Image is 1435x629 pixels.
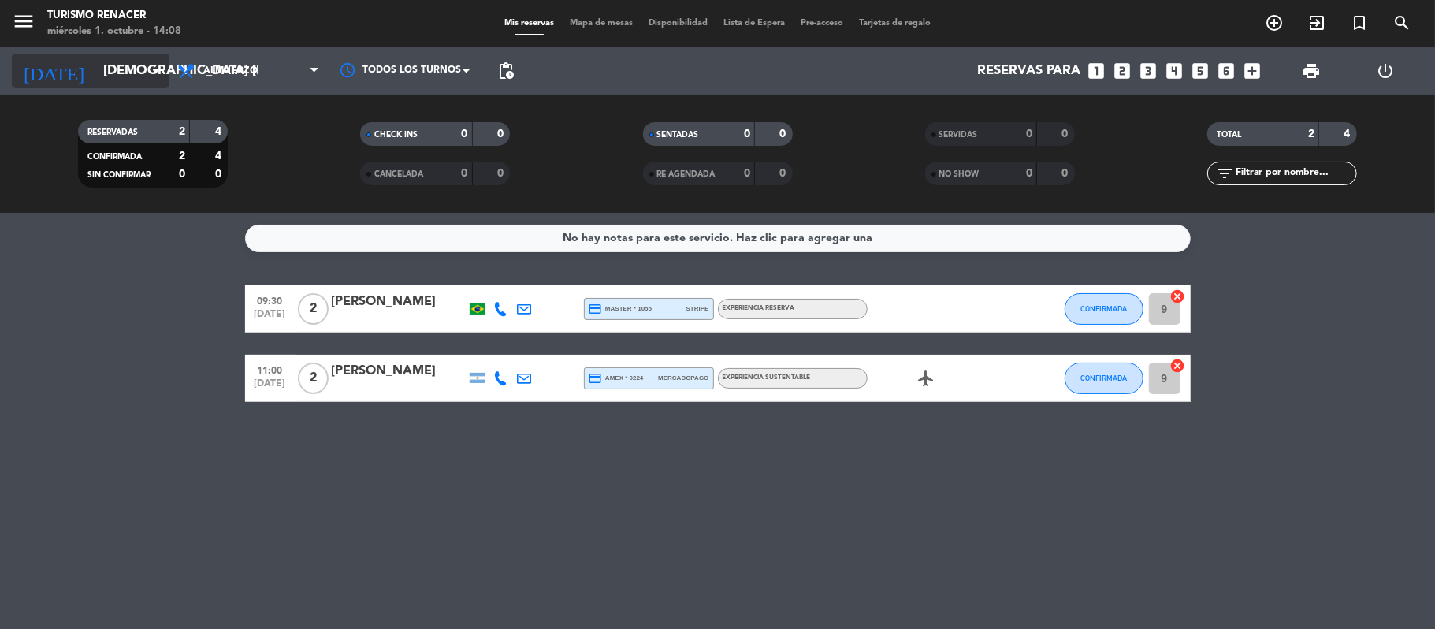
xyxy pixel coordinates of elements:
span: Reservas para [978,64,1081,79]
span: 2 [298,293,329,325]
strong: 0 [744,128,750,140]
button: CONFIRMADA [1065,293,1143,325]
i: exit_to_app [1307,13,1326,32]
div: No hay notas para este servicio. Haz clic para agregar una [563,229,872,248]
i: credit_card [589,371,603,385]
strong: 4 [1344,128,1353,140]
button: menu [12,9,35,39]
i: looks_4 [1165,61,1185,81]
strong: 4 [215,151,225,162]
strong: 2 [179,151,185,162]
strong: 0 [179,169,185,180]
span: SERVIDAS [939,131,978,139]
span: CONFIRMADA [1080,304,1127,313]
div: Turismo Renacer [47,8,181,24]
i: add_box [1243,61,1263,81]
span: EXPERIENCIA SUSTENTABLE [723,374,811,381]
i: looks_6 [1217,61,1237,81]
strong: 0 [497,128,507,140]
i: looks_3 [1139,61,1159,81]
span: pending_actions [496,61,515,80]
i: cancel [1170,358,1186,374]
div: [PERSON_NAME] [332,361,466,381]
span: mercadopago [658,373,708,383]
span: CONFIRMADA [87,153,142,161]
strong: 2 [1308,128,1314,140]
i: power_settings_new [1377,61,1396,80]
span: [DATE] [251,309,290,327]
i: filter_list [1215,164,1234,183]
i: [DATE] [12,54,95,88]
i: looks_two [1113,61,1133,81]
span: print [1302,61,1321,80]
span: CHECK INS [374,131,418,139]
i: add_circle_outline [1265,13,1284,32]
strong: 0 [462,128,468,140]
strong: 0 [1061,168,1071,179]
i: looks_5 [1191,61,1211,81]
strong: 0 [779,168,789,179]
span: [DATE] [251,378,290,396]
strong: 2 [179,126,185,137]
i: cancel [1170,288,1186,304]
span: NO SHOW [939,170,980,178]
i: airplanemode_active [917,369,936,388]
i: looks_one [1087,61,1107,81]
span: Disponibilidad [641,19,716,28]
div: miércoles 1. octubre - 14:08 [47,24,181,39]
strong: 0 [1026,168,1032,179]
span: Tarjetas de regalo [851,19,939,28]
span: EXPERIENCIA RESERVA [723,305,795,311]
i: turned_in_not [1350,13,1369,32]
i: arrow_drop_down [147,61,165,80]
span: master * 1055 [589,302,652,316]
span: Almuerzo [203,65,258,76]
span: amex * 0224 [589,371,644,385]
span: Lista de Espera [716,19,793,28]
span: CONFIRMADA [1080,374,1127,382]
strong: 4 [215,126,225,137]
i: credit_card [589,302,603,316]
span: TOTAL [1217,131,1241,139]
strong: 0 [1026,128,1032,140]
strong: 0 [215,169,225,180]
span: 2 [298,363,329,394]
input: Filtrar por nombre... [1234,165,1356,182]
strong: 0 [779,128,789,140]
button: CONFIRMADA [1065,363,1143,394]
span: SIN CONFIRMAR [87,171,151,179]
strong: 0 [497,168,507,179]
i: menu [12,9,35,33]
strong: 0 [1061,128,1071,140]
strong: 0 [744,168,750,179]
strong: 0 [462,168,468,179]
span: Mis reservas [496,19,562,28]
div: LOG OUT [1348,47,1423,95]
span: 11:00 [251,360,290,378]
span: SENTADAS [657,131,699,139]
span: 09:30 [251,291,290,309]
span: RESERVADAS [87,128,138,136]
span: CANCELADA [374,170,423,178]
span: Mapa de mesas [562,19,641,28]
div: [PERSON_NAME] [332,292,466,312]
i: search [1392,13,1411,32]
span: stripe [686,303,709,314]
span: Pre-acceso [793,19,851,28]
span: RE AGENDADA [657,170,716,178]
